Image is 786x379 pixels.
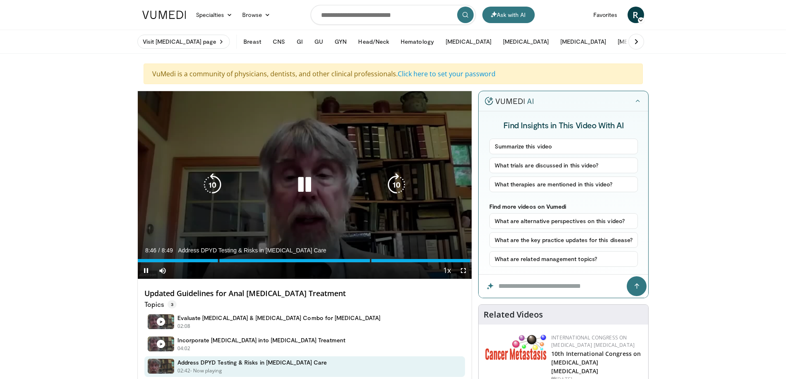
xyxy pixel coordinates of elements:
a: R [628,7,644,23]
a: Browse [237,7,275,23]
p: 02:08 [177,323,191,330]
button: [MEDICAL_DATA] [613,33,668,50]
p: 02:42 [177,367,191,374]
input: Search topics, interventions [311,5,476,25]
h4: Address DPYD Testing & Risks in [MEDICAL_DATA] Care [177,359,327,366]
button: Head/Neck [353,33,394,50]
button: GU [309,33,328,50]
p: - Now playing [190,367,222,374]
button: What therapies are mentioned in this video? [489,177,638,192]
div: VuMedi is a community of physicians, dentists, and other clinical professionals. [144,64,643,84]
button: What are the key practice updates for this disease? [489,232,638,248]
h4: Find Insights in This Video With AI [489,120,638,130]
button: Summarize this video [489,139,638,154]
video-js: Video Player [138,91,472,279]
p: Find more videos on Vumedi [489,203,638,210]
span: Address DPYD Testing & Risks in [MEDICAL_DATA] Care [178,247,326,254]
button: Ask with AI [482,7,535,23]
h4: Updated Guidelines for Anal [MEDICAL_DATA] Treatment [144,289,465,298]
a: Visit [MEDICAL_DATA] page [137,35,230,49]
button: Pause [138,262,154,279]
span: / [158,247,160,254]
button: [MEDICAL_DATA] [498,33,554,50]
h4: Evaluate [MEDICAL_DATA] & [MEDICAL_DATA] Combo for [MEDICAL_DATA] [177,314,381,322]
h4: Related Videos [484,310,543,320]
span: 3 [168,300,177,308]
a: International Congress on [MEDICAL_DATA] [MEDICAL_DATA] [551,334,635,348]
button: What are related management topics? [489,251,638,267]
img: 6ff8bc22-9509-4454-a4f8-ac79dd3b8976.png.150x105_q85_autocrop_double_scale_upscale_version-0.2.png [485,334,547,360]
a: Specialties [191,7,238,23]
a: 10th International Congress on [MEDICAL_DATA] [MEDICAL_DATA] [551,350,641,375]
button: Mute [154,262,171,279]
button: Playback Rate [439,262,455,279]
button: What are alternative perspectives on this video? [489,213,638,229]
input: Question for the AI [479,275,648,298]
span: 8:49 [162,247,173,254]
button: [MEDICAL_DATA] [441,33,496,50]
button: GI [292,33,308,50]
p: 04:02 [177,345,191,352]
span: 8:46 [145,247,156,254]
img: VuMedi Logo [142,11,186,19]
a: Click here to set your password [398,69,496,78]
button: What trials are discussed in this video? [489,158,638,173]
p: Topics [144,300,177,308]
button: Breast [238,33,266,50]
a: Favorites [588,7,623,23]
div: Progress Bar [138,259,472,262]
button: GYN [330,33,352,50]
button: [MEDICAL_DATA] [555,33,611,50]
button: CNS [268,33,290,50]
button: Hematology [396,33,439,50]
button: Fullscreen [455,262,472,279]
h4: Incorporate [MEDICAL_DATA] into [MEDICAL_DATA] Treatment [177,337,346,344]
img: vumedi-ai-logo.v2.svg [485,97,533,105]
